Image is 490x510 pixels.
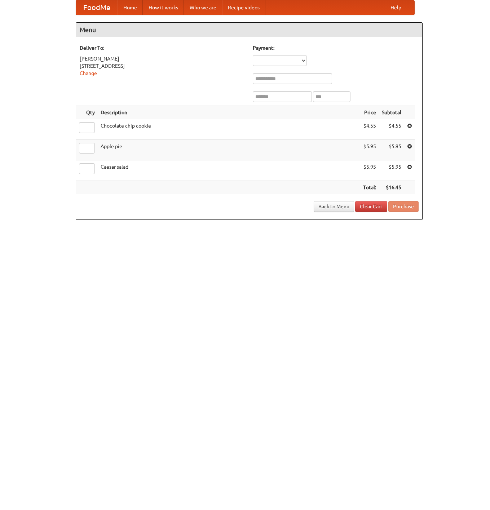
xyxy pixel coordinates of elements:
[80,70,97,76] a: Change
[143,0,184,15] a: How it works
[360,140,379,160] td: $5.95
[379,140,404,160] td: $5.95
[388,201,419,212] button: Purchase
[360,181,379,194] th: Total:
[385,0,407,15] a: Help
[379,119,404,140] td: $4.55
[360,106,379,119] th: Price
[98,119,360,140] td: Chocolate chip cookie
[314,201,354,212] a: Back to Menu
[379,106,404,119] th: Subtotal
[360,119,379,140] td: $4.55
[253,44,419,52] h5: Payment:
[98,160,360,181] td: Caesar salad
[379,160,404,181] td: $5.95
[98,106,360,119] th: Description
[379,181,404,194] th: $16.45
[222,0,265,15] a: Recipe videos
[80,44,246,52] h5: Deliver To:
[80,55,246,62] div: [PERSON_NAME]
[355,201,387,212] a: Clear Cart
[76,0,118,15] a: FoodMe
[184,0,222,15] a: Who we are
[98,140,360,160] td: Apple pie
[76,106,98,119] th: Qty
[118,0,143,15] a: Home
[76,23,422,37] h4: Menu
[360,160,379,181] td: $5.95
[80,62,246,70] div: [STREET_ADDRESS]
